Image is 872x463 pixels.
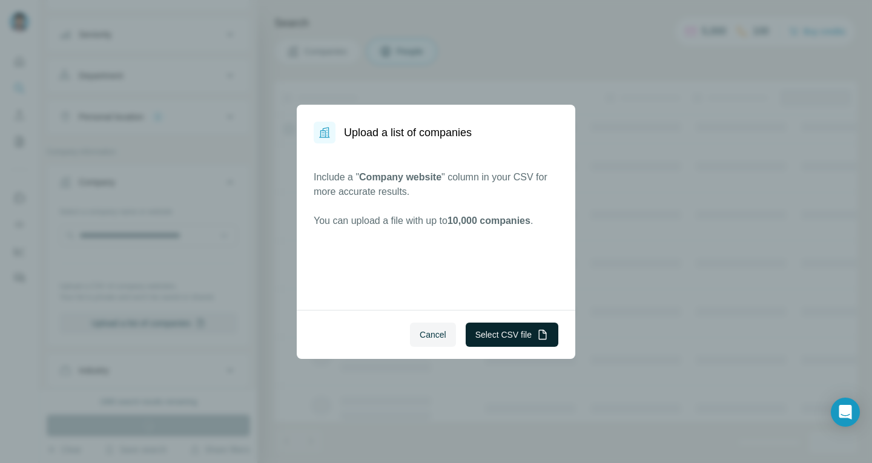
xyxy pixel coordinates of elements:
p: Include a " " column in your CSV for more accurate results. [314,170,558,199]
button: Cancel [410,323,456,347]
h1: Upload a list of companies [344,124,472,141]
div: Open Intercom Messenger [831,398,860,427]
span: Cancel [420,329,446,341]
span: Company website [359,172,441,182]
p: You can upload a file with up to . [314,214,558,228]
button: Select CSV file [466,323,558,347]
span: 10,000 companies [448,215,530,226]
